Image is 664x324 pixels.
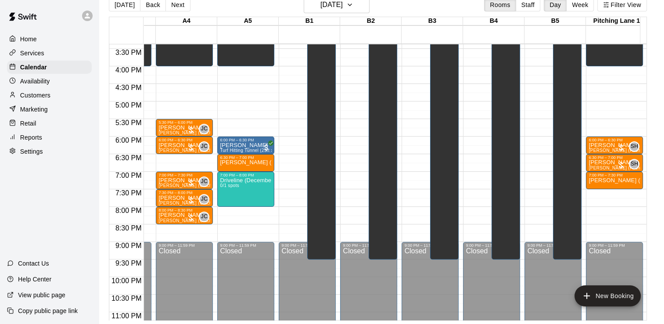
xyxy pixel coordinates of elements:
[629,141,639,152] div: Sean Hughes
[113,172,144,179] span: 7:00 PM
[217,17,279,25] div: A5
[113,101,144,109] span: 5:00 PM
[632,159,639,169] span: Sean Hughes
[202,176,209,187] span: Jacob Caruso
[158,130,234,135] span: [PERSON_NAME] (Catching/Hitting)
[220,243,272,248] div: 9:00 PM – 11:59 PM
[589,173,640,177] div: 7:00 PM – 7:30 PM
[201,212,208,221] span: JC
[158,173,210,177] div: 7:00 PM – 7:30 PM
[20,77,50,86] p: Availability
[220,148,284,153] span: Turf Hitting Tunnel (25ft x 50ft)
[113,259,144,267] span: 9:30 PM
[20,91,50,100] p: Customers
[113,207,144,214] span: 8:00 PM
[340,17,402,25] div: B2
[220,138,272,142] div: 6:00 PM – 6:30 PM
[18,275,51,284] p: Help Center
[279,17,340,25] div: B1
[7,131,92,144] a: Reports
[199,194,209,205] div: Jacob Caruso
[201,195,208,204] span: JC
[20,63,47,72] p: Calendar
[113,137,144,144] span: 6:00 PM
[158,191,210,195] div: 7:30 PM – 8:00 PM
[20,119,36,128] p: Retail
[18,259,49,268] p: Contact Us
[20,147,43,156] p: Settings
[631,142,638,151] span: SH
[156,119,213,137] div: 5:30 PM – 6:00 PM: Sawyer Ross
[217,137,274,154] div: 6:00 PM – 6:30 PM: Patrick Aydt
[589,155,640,160] div: 6:30 PM – 7:00 PM
[7,75,92,88] div: Availability
[109,312,144,320] span: 11:00 PM
[586,172,643,189] div: 7:00 PM – 7:30 PM: Andy Dietz (Pitching)
[202,124,209,134] span: Jacob Caruso
[158,208,210,212] div: 8:00 PM – 8:30 PM
[217,154,274,172] div: 6:30 PM – 7:00 PM: Andy Dietz (Pitching)
[7,103,92,116] a: Marketing
[158,148,234,153] span: [PERSON_NAME] (Catching/Hitting)
[199,124,209,134] div: Jacob Caruso
[156,172,213,189] div: 7:00 PM – 7:30 PM: Eli Mayfield
[113,242,144,249] span: 9:00 PM
[589,138,640,142] div: 6:00 PM – 6:30 PM
[156,207,213,224] div: 8:00 PM – 8:30 PM: Karsyn Scroggins
[586,17,647,25] div: Pitching Lane 1
[201,125,208,133] span: JC
[113,224,144,232] span: 8:30 PM
[631,160,638,169] span: SH
[18,306,78,315] p: Copy public page link
[113,84,144,91] span: 4:30 PM
[463,17,524,25] div: B4
[199,176,209,187] div: Jacob Caruso
[199,141,209,152] div: Jacob Caruso
[7,61,92,74] a: Calendar
[202,194,209,205] span: Jacob Caruso
[201,142,208,151] span: JC
[158,183,234,188] span: [PERSON_NAME] (Catching/Hitting)
[220,155,272,160] div: 6:30 PM – 7:00 PM
[524,17,586,25] div: B5
[113,49,144,56] span: 3:30 PM
[589,243,640,248] div: 9:00 PM – 11:59 PM
[20,133,42,142] p: Reports
[217,172,274,207] div: 7:00 PM – 8:00 PM: Driveline (December)
[113,154,144,162] span: 6:30 PM
[158,120,210,125] div: 5:30 PM – 6:00 PM
[220,173,272,177] div: 7:00 PM – 8:00 PM
[574,285,641,306] button: add
[113,189,144,197] span: 7:30 PM
[20,49,44,58] p: Services
[586,137,643,154] div: 6:00 PM – 6:30 PM: Rob Lester
[113,66,144,74] span: 4:00 PM
[202,212,209,222] span: Jacob Caruso
[7,145,92,158] div: Settings
[158,218,234,223] span: [PERSON_NAME] (Catching/Hitting)
[343,243,395,248] div: 9:00 PM – 11:59 PM
[629,159,639,169] div: Sean Hughes
[220,183,239,188] span: 0/1 spots filled
[281,243,333,248] div: 9:00 PM – 11:59 PM
[7,32,92,46] a: Home
[589,148,648,153] span: [PERSON_NAME] (Pitching)
[20,105,48,114] p: Marketing
[402,17,463,25] div: B3
[7,117,92,130] a: Retail
[201,177,208,186] span: JC
[113,119,144,126] span: 5:30 PM
[589,166,648,170] span: [PERSON_NAME] (Pitching)
[202,141,209,152] span: Jacob Caruso
[109,295,144,302] span: 10:30 PM
[199,212,209,222] div: Jacob Caruso
[7,89,92,102] a: Customers
[7,47,92,60] a: Services
[158,201,234,205] span: [PERSON_NAME] (Catching/Hitting)
[156,17,217,25] div: A4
